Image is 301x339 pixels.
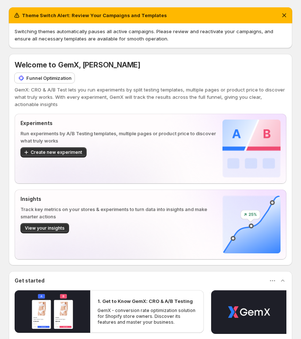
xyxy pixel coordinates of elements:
button: Play video [211,290,287,334]
button: View your insights [20,223,69,233]
p: Funnel Optimization [26,74,72,82]
p: GemX - conversion rate optimization solution for Shopify store owners. Discover its features and ... [98,308,197,325]
p: Insights [20,195,220,203]
h3: Get started [15,277,45,284]
span: View your insights [25,225,65,231]
img: Experiments [222,120,281,178]
p: Experiments [20,120,220,127]
h2: Theme Switch Alert: Review Your Campaigns and Templates [22,12,167,19]
img: Insights [222,195,281,253]
p: Run experiments by A/B Testing templates, multiple pages or product price to discover what truly ... [20,130,220,144]
button: Create new experiment [20,147,87,157]
span: Welcome to GemX, [PERSON_NAME] [15,61,140,69]
button: Play video [15,290,90,333]
h2: 1. Get to Know GemX: CRO & A/B Testing [98,297,193,305]
img: Funnel Optimization [18,74,25,82]
span: Switching themes automatically pauses all active campaigns. Please review and reactivate your cam... [15,28,273,42]
p: Track key metrics on your stores & experiments to turn data into insights and make smarter actions [20,206,220,220]
button: Dismiss notification [279,10,289,20]
span: Create new experiment [31,149,82,155]
p: GemX: CRO & A/B Test lets you run experiments by split testing templates, multiple pages or produ... [15,86,286,108]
